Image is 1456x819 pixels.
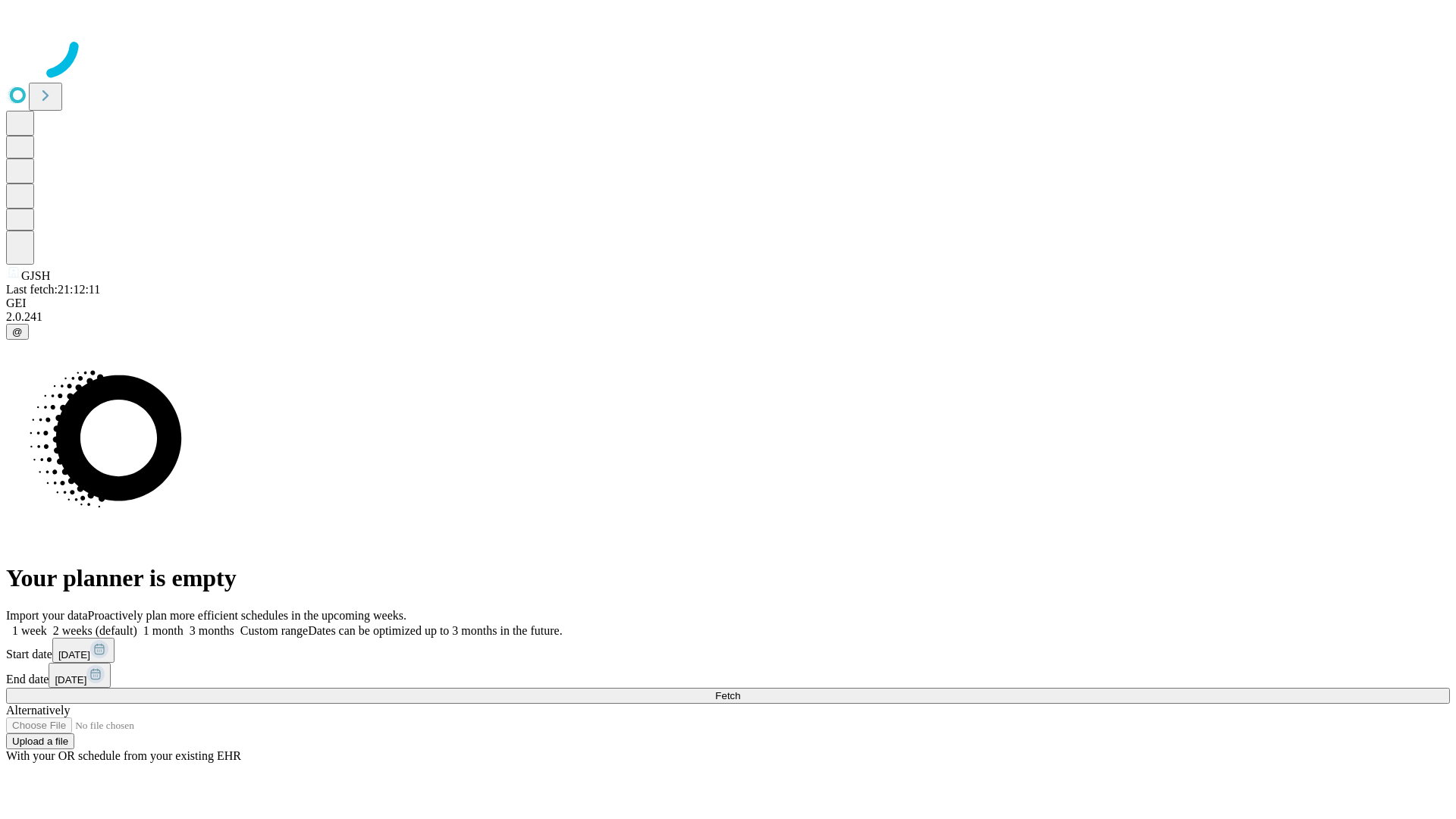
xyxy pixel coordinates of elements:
[88,609,406,622] span: Proactively plan more efficient schedules in the upcoming weeks.
[49,663,111,688] button: [DATE]
[6,297,1450,310] div: GEI
[12,326,23,337] span: @
[6,324,29,340] button: @
[52,638,115,663] button: [DATE]
[53,624,137,637] span: 2 weeks (default)
[308,624,562,637] span: Dates can be optimized up to 3 months in the future.
[6,564,1450,592] h1: Your planner is empty
[6,704,70,717] span: Alternatively
[58,649,90,661] span: [DATE]
[6,310,1450,324] div: 2.0.241
[6,688,1450,704] button: Fetch
[715,690,740,701] span: Fetch
[6,733,74,749] button: Upload a file
[6,663,1450,688] div: End date
[12,624,47,637] span: 1 week
[55,674,86,686] span: [DATE]
[6,638,1450,663] div: Start date
[21,269,50,282] span: GJSH
[6,749,241,762] span: With your OR schedule from your existing EHR
[6,609,88,622] span: Import your data
[240,624,308,637] span: Custom range
[143,624,184,637] span: 1 month
[6,283,100,296] span: Last fetch: 21:12:11
[190,624,234,637] span: 3 months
